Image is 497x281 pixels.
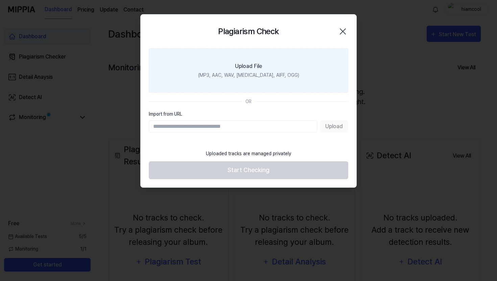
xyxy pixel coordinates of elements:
[198,72,299,79] div: (MP3, AAC, WAV, [MEDICAL_DATA], AIFF, OGG)
[235,62,262,70] div: Upload File
[202,146,295,161] div: Uploaded tracks are managed privately
[218,25,279,38] h2: Plagiarism Check
[149,111,348,118] label: Import from URL
[245,98,252,105] div: OR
